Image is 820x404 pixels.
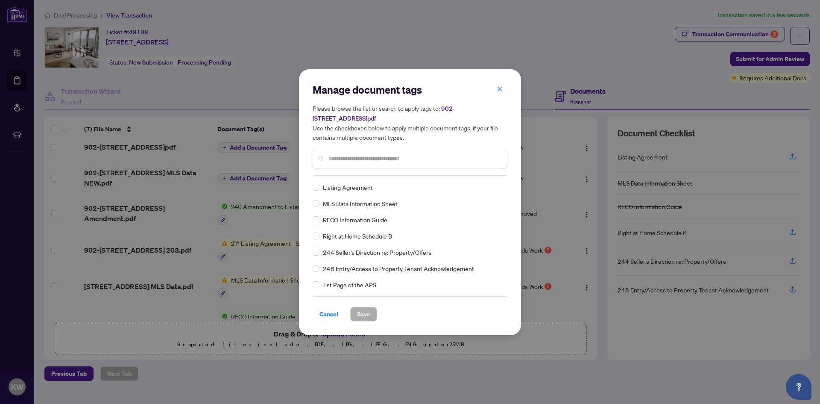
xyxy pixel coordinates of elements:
span: RECO Information Guide [323,215,387,224]
span: 244 Seller’s Direction re: Property/Offers [323,248,431,257]
span: close [497,86,503,92]
span: 248 Entry/Access to Property Tenant Acknowledgement [323,264,474,273]
h5: Please browse the list or search to apply tags to: Use the checkboxes below to apply multiple doc... [313,103,507,142]
span: 1st Page of the APS [323,280,376,289]
span: Cancel [319,307,338,321]
button: Cancel [313,307,345,321]
span: Listing Agreement [323,183,373,192]
button: Open asap [786,374,811,400]
span: 902-[STREET_ADDRESS]pdf [313,105,455,122]
h2: Manage document tags [313,83,507,97]
span: Right at Home Schedule B [323,231,392,241]
span: MLS Data Information Sheet [323,199,398,208]
button: Save [350,307,377,321]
